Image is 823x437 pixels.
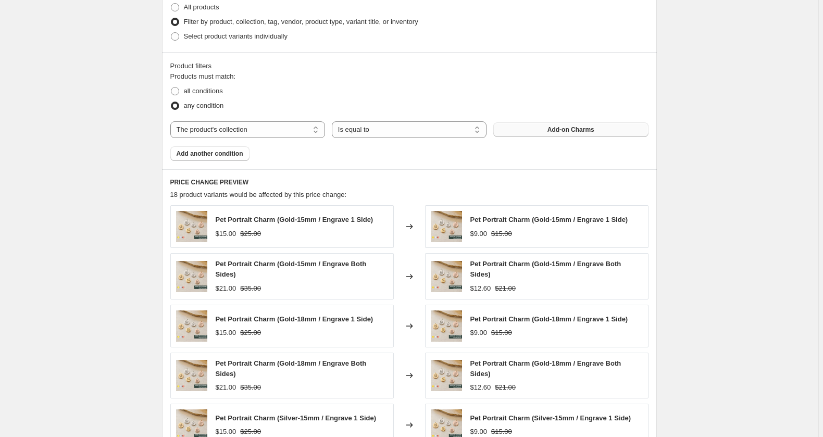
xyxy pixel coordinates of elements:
div: $15.00 [216,229,236,239]
img: il_fullxfull.5161292744_5zmu_80x.jpg [176,360,207,391]
span: Pet Portrait Charm (Gold-15mm / Engrave 1 Side) [470,216,628,223]
div: $21.00 [216,382,236,393]
img: il_fullxfull.5161292744_5zmu_80x.jpg [176,310,207,342]
strike: $15.00 [491,229,512,239]
strike: $35.00 [240,382,261,393]
img: il_fullxfull.5161292744_5zmu_80x.jpg [431,360,462,391]
img: il_fullxfull.5161292744_5zmu_80x.jpg [176,211,207,242]
span: Pet Portrait Charm (Gold-18mm / Engrave 1 Side) [470,315,628,323]
strike: $21.00 [495,382,516,393]
strike: $35.00 [240,283,261,294]
span: 18 product variants would be affected by this price change: [170,191,347,198]
span: Pet Portrait Charm (Gold-15mm / Engrave Both Sides) [470,260,621,278]
strike: $15.00 [491,427,512,437]
span: Pet Portrait Charm (Silver-15mm / Engrave 1 Side) [470,414,631,422]
img: il_fullxfull.5161292744_5zmu_80x.jpg [431,211,462,242]
strike: $25.00 [240,328,261,338]
strike: $25.00 [240,229,261,239]
span: all conditions [184,87,223,95]
div: $21.00 [216,283,236,294]
button: Add another condition [170,146,250,161]
span: Add-on Charms [547,126,594,134]
img: il_fullxfull.5161292744_5zmu_80x.jpg [431,310,462,342]
span: Select product variants individually [184,32,288,40]
strike: $15.00 [491,328,512,338]
span: Pet Portrait Charm (Gold-18mm / Engrave 1 Side) [216,315,373,323]
img: il_fullxfull.5161292744_5zmu_80x.jpg [176,261,207,292]
div: $15.00 [216,427,236,437]
span: Pet Portrait Charm (Gold-15mm / Engrave Both Sides) [216,260,367,278]
span: All products [184,3,219,11]
span: Pet Portrait Charm (Gold-18mm / Engrave Both Sides) [470,359,621,378]
div: $12.60 [470,283,491,294]
span: Products must match: [170,72,236,80]
span: Pet Portrait Charm (Gold-18mm / Engrave Both Sides) [216,359,367,378]
strike: $25.00 [240,427,261,437]
span: any condition [184,102,224,109]
h6: PRICE CHANGE PREVIEW [170,178,649,186]
button: Add-on Charms [493,122,648,137]
div: $15.00 [216,328,236,338]
strike: $21.00 [495,283,516,294]
span: Pet Portrait Charm (Gold-15mm / Engrave 1 Side) [216,216,373,223]
img: il_fullxfull.5161292744_5zmu_80x.jpg [431,261,462,292]
div: Product filters [170,61,649,71]
div: $9.00 [470,427,488,437]
span: Add another condition [177,149,243,158]
div: $9.00 [470,229,488,239]
span: Filter by product, collection, tag, vendor, product type, variant title, or inventory [184,18,418,26]
span: Pet Portrait Charm (Silver-15mm / Engrave 1 Side) [216,414,377,422]
div: $12.60 [470,382,491,393]
div: $9.00 [470,328,488,338]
